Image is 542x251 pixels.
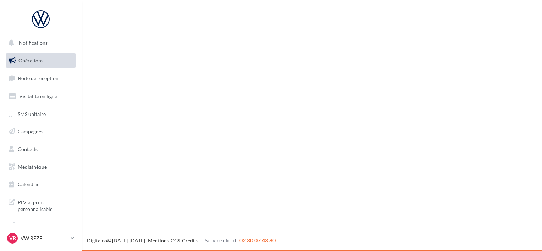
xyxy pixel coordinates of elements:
span: Service client [205,237,237,244]
span: Notifications [19,40,48,46]
span: Calendrier [18,181,42,187]
a: Calendrier [4,177,77,192]
a: Contacts [4,142,77,157]
span: VR [9,235,16,242]
a: Visibilité en ligne [4,89,77,104]
span: Visibilité en ligne [19,93,57,99]
a: SMS unitaire [4,107,77,122]
button: Notifications [4,35,74,50]
a: Campagnes [4,124,77,139]
span: Opérations [18,57,43,63]
a: VR VW REZE [6,232,76,245]
a: Mentions [148,238,169,244]
a: Campagnes DataOnDemand [4,218,77,239]
span: Boîte de réception [18,75,59,81]
a: Opérations [4,53,77,68]
span: Médiathèque [18,164,47,170]
span: Campagnes DataOnDemand [18,221,73,236]
span: 02 30 07 43 80 [239,237,276,244]
a: Digitaleo [87,238,107,244]
a: CGS [171,238,180,244]
span: PLV et print personnalisable [18,197,73,213]
a: PLV et print personnalisable [4,195,77,216]
a: Médiathèque [4,160,77,174]
span: © [DATE]-[DATE] - - - [87,238,276,244]
span: SMS unitaire [18,111,46,117]
a: Boîte de réception [4,71,77,86]
a: Crédits [182,238,198,244]
span: Campagnes [18,128,43,134]
span: Contacts [18,146,38,152]
p: VW REZE [21,235,68,242]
